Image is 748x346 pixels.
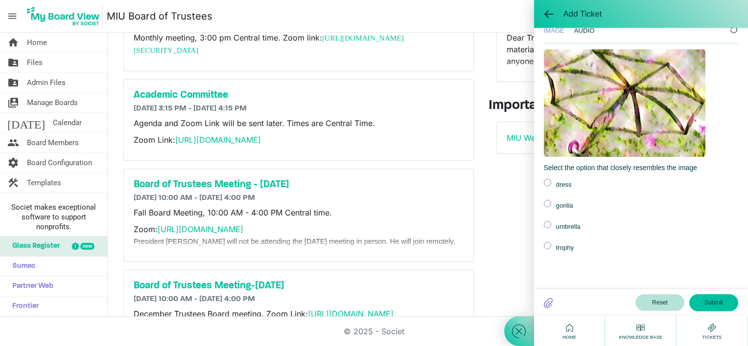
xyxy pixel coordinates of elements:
span: Board Configuration [27,153,92,173]
p: December Trustees Board meeting. Zoom Link: [134,308,464,320]
a: [URL][DOMAIN_NAME][SECURITY_DATA] [134,34,404,54]
img: My Board View Logo [24,4,103,28]
h6: [DATE] 10:00 AM - [DATE] 4:00 PM [134,295,464,304]
span: Frontier [7,297,39,316]
h6: [DATE] 10:00 AM - [DATE] 4:00 PM [134,194,464,203]
h3: Important Links [489,98,740,114]
span: Societ makes exceptional software to support nonprofits. [4,202,103,232]
span: Retry [729,25,738,34]
a: © 2025 - Societ [344,326,404,336]
div: The invitee signed up but did not receive the request to verify email. Please send that to him. T... [5,5,188,36]
p: Fall Board Meeting, 10:00 AM - 4:00 PM Central time. [134,207,464,218]
span: Templates [27,173,61,193]
span: Knowledge Base [617,334,665,341]
h6: [DATE] 3:15 PM - [DATE] 4:15 PM [134,104,464,113]
img: captcha Image [544,49,705,157]
span: switch_account [7,93,19,112]
a: [URL][DOMAIN_NAME] [158,224,243,234]
a: [EMAIL_ADDRESS][DOMAIN_NAME] [41,5,164,14]
a: Academic Committee [134,89,464,101]
span: Glass Register [7,237,60,256]
div: Select the option that closely resembles the image [544,163,738,173]
span: Calendar [53,113,82,132]
span: President [PERSON_NAME] will not be attending the [DATE] meeting in person. He will join remotely. [134,238,455,245]
div: new [80,243,94,250]
a: My Board View Logo [24,4,107,28]
span: Admin Files [27,73,66,92]
span: Home [560,334,579,341]
button: Submit [689,294,738,311]
div: Knowledge Base [617,322,665,341]
span: Files [27,53,43,72]
span: folder_shared [7,53,19,72]
span: folder_shared [7,73,19,92]
span: Add Ticket [563,9,602,19]
span: settings [7,153,19,173]
p: Zoom: [134,223,464,247]
span: home [7,33,19,52]
a: Board of Trustees Meeting-[DATE] [134,280,464,292]
span: Manage Boards [27,93,78,112]
div: AUDIO [574,26,595,36]
a: [URL][DOMAIN_NAME] [308,309,394,319]
a: MIU Board of Trustees [107,6,212,26]
span: construction [7,173,19,193]
div: Tickets [700,322,725,341]
span: Zoom Link: [134,135,261,145]
button: Reset [635,294,684,311]
span: menu [3,7,22,25]
a: Board of Trustees Meeting - [DATE] [134,179,464,191]
span: Home [27,33,47,52]
span: Partner Web [7,277,53,296]
p: Agenda and Zoom Link will be sent later. Times are Central Time. [134,117,464,129]
span: people [7,133,19,152]
div: [PERSON_NAME] [5,36,188,46]
div: Home [560,322,579,341]
span: Board Members [27,133,79,152]
span: [DATE] [7,113,45,132]
span: Tickets [700,334,725,341]
div: IMAGE [544,26,564,36]
span: Sumac [7,257,35,276]
a: [URL][DOMAIN_NAME] [175,135,261,145]
p: Monthly meeting, 3:00 pm Central time. Zoom link: [134,32,464,56]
